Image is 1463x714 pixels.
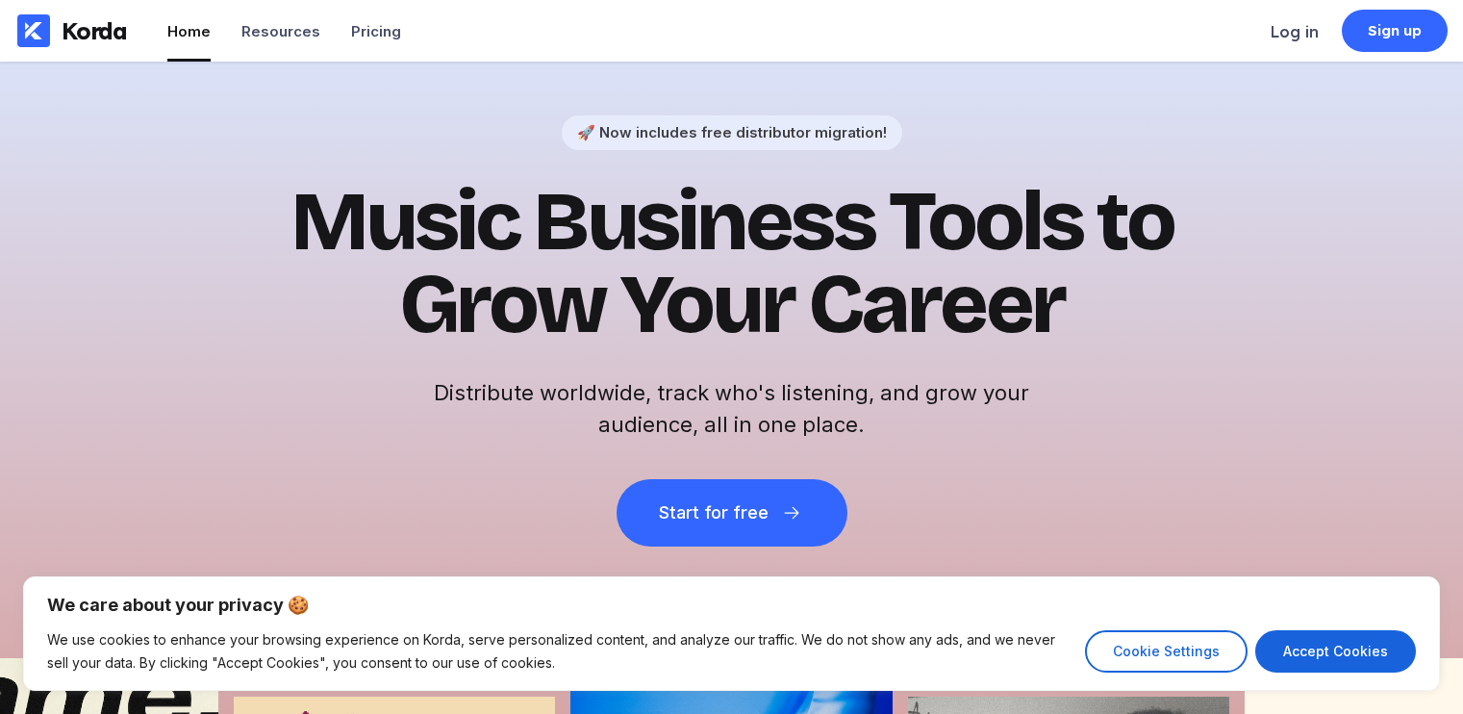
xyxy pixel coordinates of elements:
[577,123,887,141] div: 🚀 Now includes free distributor migration!
[241,22,320,40] div: Resources
[167,22,211,40] div: Home
[617,479,847,547] button: Start for free
[47,594,1416,617] p: We care about your privacy 🍪
[1255,630,1416,673] button: Accept Cookies
[62,16,127,45] div: Korda
[1085,630,1248,673] button: Cookie Settings
[261,181,1203,346] h1: Music Business Tools to Grow Your Career
[1271,22,1319,41] div: Log in
[1368,21,1423,40] div: Sign up
[351,22,401,40] div: Pricing
[424,377,1040,441] h2: Distribute worldwide, track who's listening, and grow your audience, all in one place.
[1342,10,1448,52] a: Sign up
[659,503,769,523] div: Start for free
[47,628,1071,675] p: We use cookies to enhance your browsing experience on Korda, serve personalized content, and anal...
